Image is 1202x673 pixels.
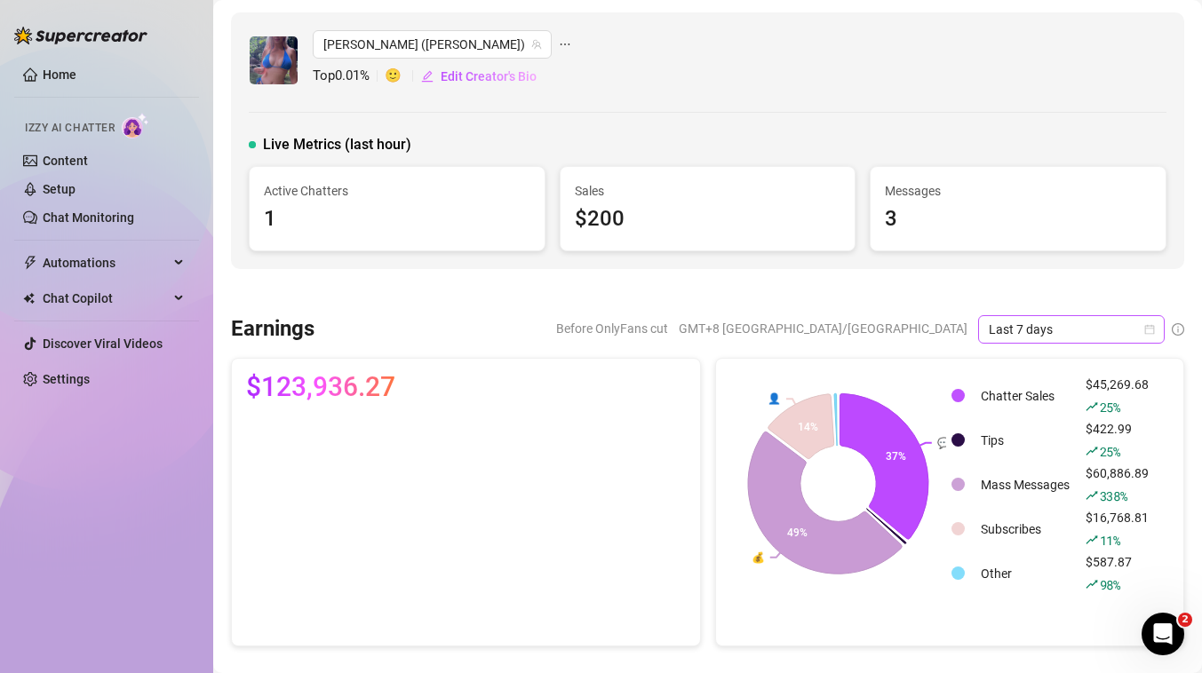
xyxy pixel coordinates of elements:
div: $45,269.68 [1086,375,1149,417]
td: Tips [974,419,1077,462]
span: 11 % [1100,532,1120,549]
span: Chat Copilot [43,284,169,313]
span: 25 % [1100,399,1120,416]
div: $200 [575,202,841,236]
span: Last 7 days [989,316,1154,343]
button: Edit Creator's Bio [420,62,537,91]
span: Top 0.01 % [313,66,385,87]
text: 💬 [937,436,951,449]
span: 98 % [1100,576,1120,593]
span: ellipsis [559,30,571,59]
span: 🙂 [385,66,420,87]
text: 👤 [768,392,781,405]
span: 2 [1178,613,1192,627]
div: 3 [885,202,1151,236]
div: $422.99 [1086,419,1149,462]
a: Settings [43,372,90,386]
img: Chat Copilot [23,292,35,305]
span: rise [1086,445,1098,457]
span: rise [1086,489,1098,502]
img: Jaylie [250,36,298,84]
span: Jaylie (jaylietori) [323,31,541,58]
span: 338 % [1100,487,1127,504]
span: info-circle [1172,323,1184,336]
span: rise [1086,400,1098,413]
td: Other [974,552,1077,595]
span: Active Chatters [264,181,530,201]
span: Sales [575,181,841,201]
td: Chatter Sales [974,375,1077,417]
h3: Earnings [231,315,314,344]
span: Live Metrics (last hour) [263,134,411,155]
div: 1 [264,202,530,236]
span: Messages [885,181,1151,201]
span: thunderbolt [23,256,37,270]
div: $587.87 [1086,552,1149,595]
span: Before OnlyFans cut [556,315,668,342]
iframe: Intercom live chat [1142,613,1184,655]
span: GMT+8 [GEOGRAPHIC_DATA]/[GEOGRAPHIC_DATA] [679,315,967,342]
text: 💰 [751,550,764,564]
span: rise [1086,534,1098,546]
span: $123,936.27 [246,373,395,401]
a: Discover Viral Videos [43,336,163,351]
div: $16,768.81 [1086,508,1149,550]
td: Subscribes [974,508,1077,550]
span: Automations [43,249,169,277]
a: Content [43,154,88,168]
span: 25 % [1100,443,1120,460]
img: logo-BBDzfeDw.svg [14,27,147,44]
span: Izzy AI Chatter [25,120,115,137]
span: rise [1086,578,1098,590]
span: Edit Creator's Bio [441,69,537,83]
div: $60,886.89 [1086,463,1149,506]
a: Setup [43,182,76,196]
img: AI Chatter [122,113,149,139]
td: Mass Messages [974,463,1077,506]
a: Chat Monitoring [43,210,134,225]
span: calendar [1144,324,1155,335]
span: team [531,39,542,50]
a: Home [43,67,76,82]
span: edit [421,70,434,83]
